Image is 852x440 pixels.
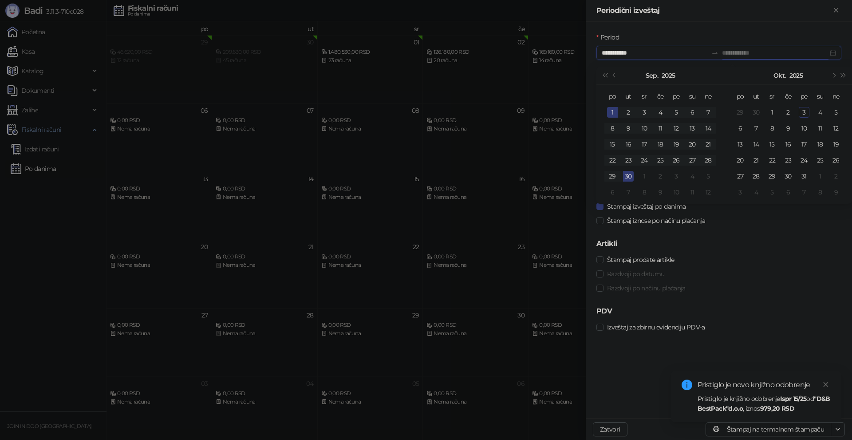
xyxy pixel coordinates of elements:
[623,107,634,118] div: 2
[732,88,748,104] th: po
[812,152,828,168] td: 2025-10-25
[831,187,841,198] div: 9
[652,168,668,184] td: 2025-10-02
[636,184,652,200] td: 2025-10-08
[623,139,634,150] div: 16
[780,152,796,168] td: 2025-10-23
[684,104,700,120] td: 2025-09-06
[652,136,668,152] td: 2025-09-18
[751,171,761,182] div: 28
[812,168,828,184] td: 2025-11-01
[751,155,761,166] div: 21
[839,67,848,84] button: Sledeća godina (Control + right)
[748,88,764,104] th: ut
[700,184,716,200] td: 2025-10-12
[735,107,745,118] div: 29
[780,184,796,200] td: 2025-11-06
[831,155,841,166] div: 26
[620,120,636,136] td: 2025-09-09
[607,107,618,118] div: 1
[596,306,841,317] h5: PDV
[604,152,620,168] td: 2025-09-22
[735,139,745,150] div: 13
[828,104,844,120] td: 2025-10-05
[671,123,682,134] div: 12
[668,152,684,168] td: 2025-09-26
[796,104,812,120] td: 2025-10-03
[655,107,666,118] div: 4
[828,120,844,136] td: 2025-10-12
[760,404,795,412] strong: 979,20 RSD
[671,171,682,182] div: 3
[703,139,714,150] div: 21
[604,136,620,152] td: 2025-09-15
[620,168,636,184] td: 2025-09-30
[652,152,668,168] td: 2025-09-25
[684,120,700,136] td: 2025-09-13
[815,187,825,198] div: 8
[732,120,748,136] td: 2025-10-06
[751,187,761,198] div: 4
[748,184,764,200] td: 2025-11-04
[636,152,652,168] td: 2025-09-24
[623,155,634,166] div: 23
[687,155,698,166] div: 27
[603,283,689,293] span: Razdvoji po načinu plaćanja
[639,187,650,198] div: 8
[764,152,780,168] td: 2025-10-22
[799,123,809,134] div: 10
[603,269,668,279] span: Razdvoji po datumu
[703,187,714,198] div: 12
[732,152,748,168] td: 2025-10-20
[687,123,698,134] div: 13
[799,155,809,166] div: 24
[607,123,618,134] div: 8
[796,88,812,104] th: pe
[812,136,828,152] td: 2025-10-18
[780,136,796,152] td: 2025-10-16
[671,139,682,150] div: 19
[799,187,809,198] div: 7
[655,139,666,150] div: 18
[706,422,831,436] button: Štampaj na termalnom štampaču
[783,187,793,198] div: 6
[735,155,745,166] div: 20
[828,88,844,104] th: ne
[671,107,682,118] div: 5
[828,168,844,184] td: 2025-11-02
[831,107,841,118] div: 5
[603,202,689,211] span: Štampaj izveštaj po danima
[607,171,618,182] div: 29
[623,171,634,182] div: 30
[735,123,745,134] div: 6
[780,395,807,403] strong: Ispr 15/25
[668,104,684,120] td: 2025-09-05
[748,136,764,152] td: 2025-10-14
[732,136,748,152] td: 2025-10-13
[607,139,618,150] div: 15
[780,88,796,104] th: če
[687,187,698,198] div: 11
[748,104,764,120] td: 2025-09-30
[593,422,627,436] button: Zatvori
[812,120,828,136] td: 2025-10-11
[831,5,841,16] button: Zatvori
[604,88,620,104] th: po
[668,88,684,104] th: pe
[639,155,650,166] div: 24
[815,107,825,118] div: 4
[655,123,666,134] div: 11
[698,394,831,413] div: Pristiglo je knjižno odobrenje od , iznos
[703,123,714,134] div: 14
[764,104,780,120] td: 2025-10-01
[789,67,803,84] button: Izaberi godinu
[703,171,714,182] div: 5
[767,171,777,182] div: 29
[748,120,764,136] td: 2025-10-07
[735,171,745,182] div: 27
[831,171,841,182] div: 2
[652,104,668,120] td: 2025-09-04
[711,49,718,56] span: to
[831,139,841,150] div: 19
[687,139,698,150] div: 20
